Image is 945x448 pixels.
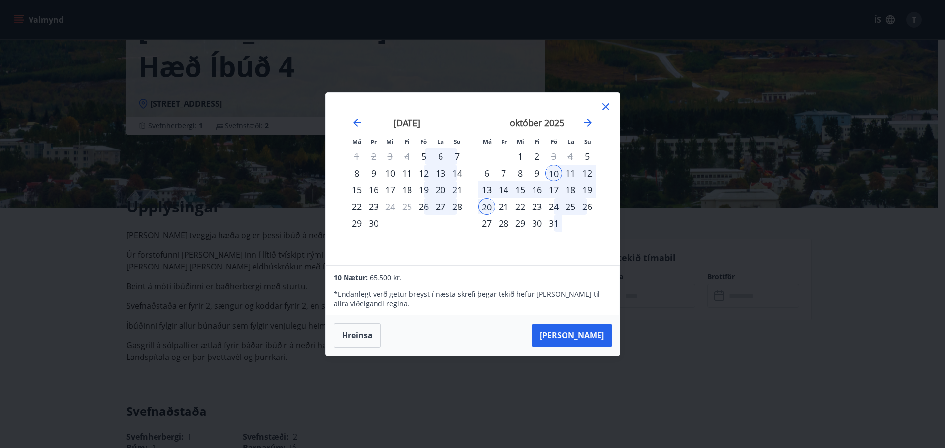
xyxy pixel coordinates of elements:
td: Selected as start date. föstudagur, 10. október 2025 [545,165,562,181]
td: Not available. miðvikudagur, 3. september 2025 [382,148,399,165]
td: Choose fimmtudagur, 2. október 2025 as your check-in date. It’s available. [529,148,545,165]
div: 26 [579,198,596,215]
div: 9 [365,165,382,181]
td: Selected. sunnudagur, 12. október 2025 [579,165,596,181]
td: Not available. fimmtudagur, 25. september 2025 [399,198,415,215]
td: Choose mánudagur, 29. september 2025 as your check-in date. It’s available. [348,215,365,232]
small: Su [454,138,461,145]
div: Aðeins innritun í boði [415,148,432,165]
td: Selected. mánudagur, 13. október 2025 [478,181,495,198]
td: Selected as end date. mánudagur, 20. október 2025 [478,198,495,215]
div: 1 [512,148,529,165]
div: 16 [529,181,545,198]
div: 15 [348,181,365,198]
td: Choose föstudagur, 26. september 2025 as your check-in date. It’s available. [415,198,432,215]
div: Aðeins innritun í boði [415,198,432,215]
small: Má [483,138,492,145]
div: 23 [365,198,382,215]
div: Aðeins innritun í boði [579,148,596,165]
td: Choose sunnudagur, 28. september 2025 as your check-in date. It’s available. [449,198,466,215]
td: Choose föstudagur, 5. september 2025 as your check-in date. It’s available. [415,148,432,165]
div: 24 [545,198,562,215]
div: 19 [579,181,596,198]
div: 30 [365,215,382,232]
td: Choose fimmtudagur, 30. október 2025 as your check-in date. It’s available. [529,215,545,232]
td: Choose miðvikudagur, 8. október 2025 as your check-in date. It’s available. [512,165,529,181]
td: Choose mánudagur, 27. október 2025 as your check-in date. It’s available. [478,215,495,232]
td: Choose miðvikudagur, 1. október 2025 as your check-in date. It’s available. [512,148,529,165]
td: Choose þriðjudagur, 7. október 2025 as your check-in date. It’s available. [495,165,512,181]
div: Aðeins útritun í boði [382,198,399,215]
td: Selected. föstudagur, 17. október 2025 [545,181,562,198]
td: Choose þriðjudagur, 28. október 2025 as your check-in date. It’s available. [495,215,512,232]
strong: [DATE] [393,117,420,129]
td: Choose þriðjudagur, 23. september 2025 as your check-in date. It’s available. [365,198,382,215]
td: Choose miðvikudagur, 22. október 2025 as your check-in date. It’s available. [512,198,529,215]
td: Choose sunnudagur, 7. september 2025 as your check-in date. It’s available. [449,148,466,165]
div: Move forward to switch to the next month. [582,117,594,129]
td: Choose miðvikudagur, 10. september 2025 as your check-in date. It’s available. [382,165,399,181]
div: 16 [365,181,382,198]
td: Selected. laugardagur, 18. október 2025 [562,181,579,198]
td: Selected. þriðjudagur, 14. október 2025 [495,181,512,198]
td: Choose föstudagur, 3. október 2025 as your check-in date. It’s available. [545,148,562,165]
td: Choose laugardagur, 27. september 2025 as your check-in date. It’s available. [432,198,449,215]
div: Calendar [338,105,608,253]
div: 15 [512,181,529,198]
small: Má [352,138,361,145]
td: Choose mánudagur, 22. september 2025 as your check-in date. It’s available. [348,198,365,215]
button: [PERSON_NAME] [532,324,612,347]
small: Fö [551,138,557,145]
td: Choose laugardagur, 20. september 2025 as your check-in date. It’s available. [432,181,449,198]
td: Choose fimmtudagur, 23. október 2025 as your check-in date. It’s available. [529,198,545,215]
span: 65.500 kr. [370,273,402,282]
div: Aðeins útritun í boði [545,148,562,165]
small: Su [584,138,591,145]
td: Choose fimmtudagur, 18. september 2025 as your check-in date. It’s available. [399,181,415,198]
td: Choose sunnudagur, 21. september 2025 as your check-in date. It’s available. [449,181,466,198]
td: Choose miðvikudagur, 24. september 2025 as your check-in date. It’s available. [382,198,399,215]
td: Choose mánudagur, 6. október 2025 as your check-in date. It’s available. [478,165,495,181]
td: Choose þriðjudagur, 30. september 2025 as your check-in date. It’s available. [365,215,382,232]
div: 23 [529,198,545,215]
p: * Endanlegt verð getur breyst í næsta skrefi þegar tekið hefur [PERSON_NAME] til allra viðeigandi... [334,289,611,309]
td: Choose mánudagur, 15. september 2025 as your check-in date. It’s available. [348,181,365,198]
div: 21 [449,181,466,198]
div: 8 [512,165,529,181]
div: 17 [545,181,562,198]
td: Choose fimmtudagur, 9. október 2025 as your check-in date. It’s available. [529,165,545,181]
td: Choose miðvikudagur, 29. október 2025 as your check-in date. It’s available. [512,215,529,232]
div: 10 [382,165,399,181]
div: 12 [579,165,596,181]
div: 27 [478,215,495,232]
td: Choose þriðjudagur, 16. september 2025 as your check-in date. It’s available. [365,181,382,198]
td: Not available. fimmtudagur, 4. september 2025 [399,148,415,165]
strong: október 2025 [510,117,564,129]
div: 22 [348,198,365,215]
button: Hreinsa [334,323,381,348]
td: Choose fimmtudagur, 11. september 2025 as your check-in date. It’s available. [399,165,415,181]
div: 19 [415,181,432,198]
div: 14 [495,181,512,198]
td: Choose laugardagur, 6. september 2025 as your check-in date. It’s available. [432,148,449,165]
small: Mi [517,138,524,145]
div: 29 [348,215,365,232]
td: Choose föstudagur, 24. október 2025 as your check-in date. It’s available. [545,198,562,215]
div: Move backward to switch to the previous month. [351,117,363,129]
div: 7 [449,148,466,165]
div: 11 [399,165,415,181]
div: 28 [495,215,512,232]
div: 20 [432,181,449,198]
td: Choose sunnudagur, 14. september 2025 as your check-in date. It’s available. [449,165,466,181]
td: Choose laugardagur, 25. október 2025 as your check-in date. It’s available. [562,198,579,215]
div: 7 [495,165,512,181]
small: Fö [420,138,427,145]
td: Not available. laugardagur, 4. október 2025 [562,148,579,165]
td: Selected. fimmtudagur, 16. október 2025 [529,181,545,198]
td: Not available. mánudagur, 1. september 2025 [348,148,365,165]
div: 18 [562,181,579,198]
div: 13 [432,165,449,181]
div: 6 [432,148,449,165]
div: 17 [382,181,399,198]
div: 8 [348,165,365,181]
